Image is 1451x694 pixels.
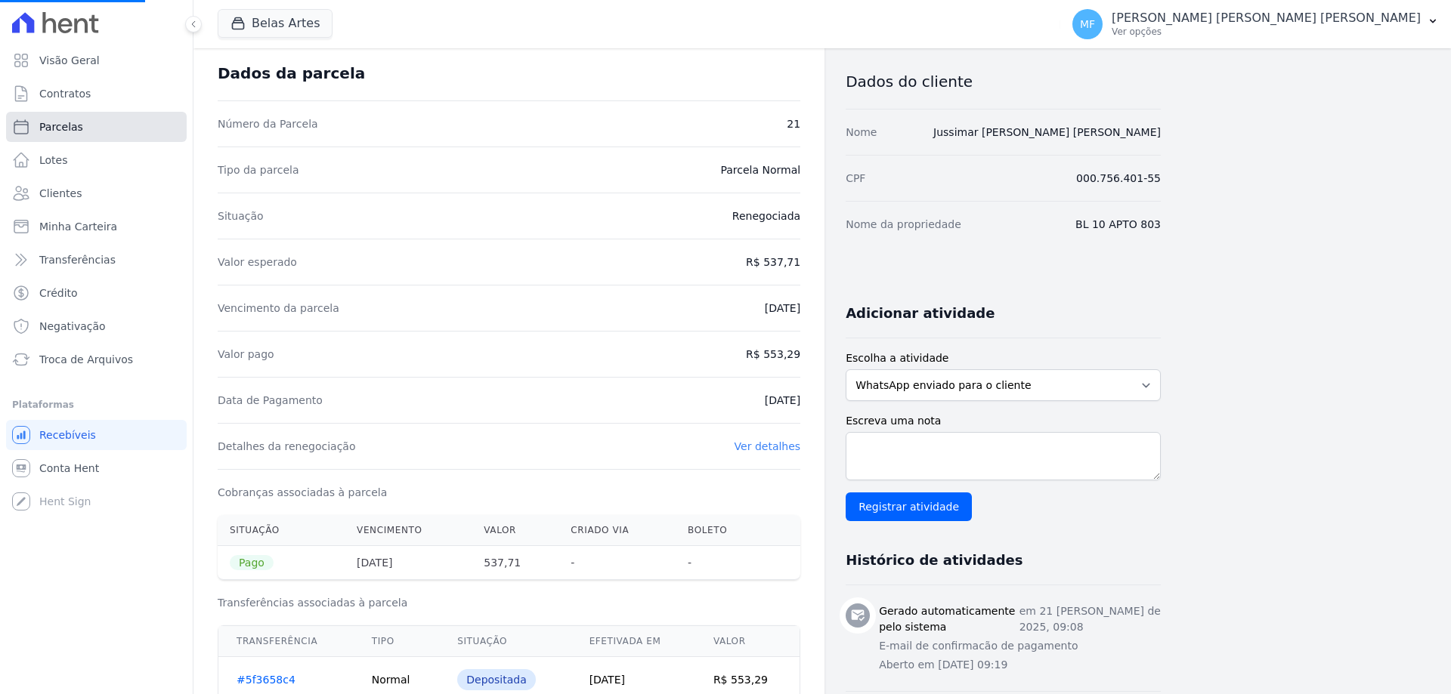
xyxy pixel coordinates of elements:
[846,125,877,140] dt: Nome
[1112,11,1421,26] p: [PERSON_NAME] [PERSON_NAME] [PERSON_NAME]
[237,674,295,686] a: #5f3658c4
[230,555,274,570] span: Pago
[218,9,333,38] button: Belas Artes
[6,211,187,242] a: Minha Carteira
[787,116,800,131] dd: 21
[345,546,472,580] th: [DATE]
[354,626,440,657] th: Tipo
[1019,603,1161,635] p: em 21 [PERSON_NAME] de 2025, 09:08
[39,252,116,267] span: Transferências
[720,162,800,177] dd: Parcela Normal
[6,278,187,308] a: Crédito
[846,350,1161,366] label: Escolha a atividade
[218,64,365,82] div: Dados da parcela
[879,603,1019,635] h3: Gerado automaticamente pelo sistema
[846,72,1161,91] h3: Dados do cliente
[6,145,187,175] a: Lotes
[1112,26,1421,38] p: Ver opções
[218,301,339,316] dt: Vencimento da parcela
[218,393,323,408] dt: Data de Pagamento
[6,79,187,109] a: Contratos
[846,551,1023,569] h3: Histórico de atividades
[218,254,297,270] dt: Valor esperado
[218,485,387,500] dt: Cobranças associadas à parcela
[218,515,345,546] th: Situação
[846,217,961,232] dt: Nome da propriedade
[12,396,181,414] div: Plataformas
[558,515,676,546] th: Criado via
[6,112,187,142] a: Parcelas
[472,546,558,580] th: 537,71
[1075,217,1161,232] dd: BL 10 APTO 803
[1076,171,1161,186] dd: 000.756.401-55
[39,119,83,134] span: Parcelas
[439,626,571,657] th: Situação
[746,254,800,270] dd: R$ 537,71
[558,546,676,580] th: -
[1080,19,1095,29] span: MF
[39,427,96,443] span: Recebíveis
[218,116,318,131] dt: Número da Parcela
[39,186,82,201] span: Clientes
[879,638,1161,654] p: E-mail de confirmacão de pagamento
[6,245,187,275] a: Transferências
[457,669,536,690] div: Depositada
[39,153,68,168] span: Lotes
[676,515,766,546] th: Boleto
[6,311,187,341] a: Negativação
[6,178,187,208] a: Clientes
[846,171,865,186] dt: CPF
[846,413,1161,429] label: Escreva uma nota
[6,420,187,450] a: Recebíveis
[218,162,299,177] dt: Tipo da parcela
[39,319,106,334] span: Negativação
[676,546,766,580] th: -
[765,301,800,316] dd: [DATE]
[6,45,187,76] a: Visão Geral
[765,393,800,408] dd: [DATE]
[39,86,91,101] span: Contratos
[39,352,133,367] span: Troca de Arquivos
[695,626,800,657] th: Valor
[6,453,187,483] a: Conta Hent
[218,347,274,362] dt: Valor pago
[218,208,264,224] dt: Situação
[1060,3,1451,45] button: MF [PERSON_NAME] [PERSON_NAME] [PERSON_NAME] Ver opções
[39,219,117,234] span: Minha Carteira
[472,515,558,546] th: Valor
[732,208,800,224] dd: Renegociada
[39,53,100,68] span: Visão Geral
[571,626,695,657] th: Efetivada em
[846,304,995,322] h3: Adicionar atividade
[39,461,99,476] span: Conta Hent
[345,515,472,546] th: Vencimento
[735,440,801,452] a: Ver detalhes
[218,595,800,610] h3: Transferências associadas à parcela
[879,657,1161,673] p: Aberto em [DATE] 09:19
[218,626,354,657] th: Transferência
[746,347,800,362] dd: R$ 553,29
[218,439,356,454] dt: Detalhes da renegociação
[933,126,1161,138] a: Jussimar [PERSON_NAME] [PERSON_NAME]
[39,285,78,301] span: Crédito
[6,344,187,375] a: Troca de Arquivos
[846,492,972,521] input: Registrar atividade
